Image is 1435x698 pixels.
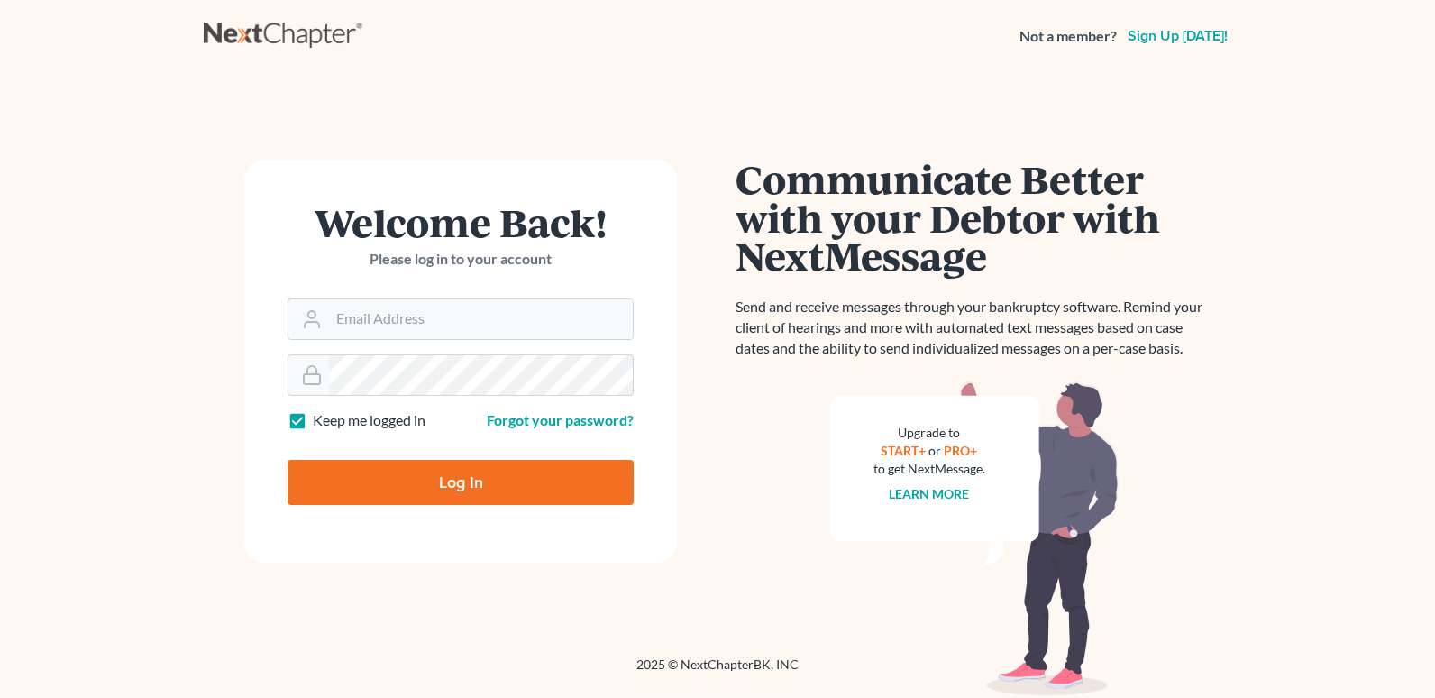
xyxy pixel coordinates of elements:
[945,443,978,458] a: PRO+
[890,486,970,501] a: Learn more
[288,203,634,242] h1: Welcome Back!
[882,443,927,458] a: START+
[736,297,1213,359] p: Send and receive messages through your bankruptcy software. Remind your client of hearings and mo...
[1124,29,1231,43] a: Sign up [DATE]!
[313,410,425,431] label: Keep me logged in
[736,160,1213,275] h1: Communicate Better with your Debtor with NextMessage
[329,299,633,339] input: Email Address
[873,424,985,442] div: Upgrade to
[873,460,985,478] div: to get NextMessage.
[1019,26,1117,47] strong: Not a member?
[288,460,634,505] input: Log In
[929,443,942,458] span: or
[830,381,1119,696] img: nextmessage_bg-59042aed3d76b12b5cd301f8e5b87938c9018125f34e5fa2b7a6b67550977c72.svg
[288,249,634,270] p: Please log in to your account
[204,656,1231,688] div: 2025 © NextChapterBK, INC
[487,411,634,428] a: Forgot your password?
